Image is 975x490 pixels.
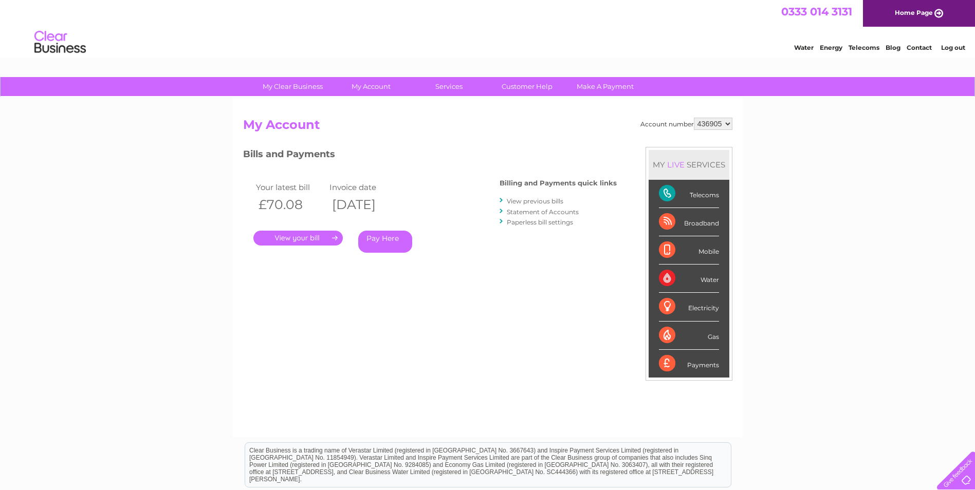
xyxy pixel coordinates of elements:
[820,44,842,51] a: Energy
[941,44,965,51] a: Log out
[507,208,579,216] a: Statement of Accounts
[243,118,732,137] h2: My Account
[907,44,932,51] a: Contact
[659,208,719,236] div: Broadband
[659,236,719,265] div: Mobile
[328,77,413,96] a: My Account
[253,180,327,194] td: Your latest bill
[327,194,401,215] th: [DATE]
[245,6,731,50] div: Clear Business is a trading name of Verastar Limited (registered in [GEOGRAPHIC_DATA] No. 3667643...
[485,77,569,96] a: Customer Help
[659,322,719,350] div: Gas
[507,197,563,205] a: View previous bills
[243,147,617,165] h3: Bills and Payments
[253,231,343,246] a: .
[327,180,401,194] td: Invoice date
[563,77,648,96] a: Make A Payment
[886,44,900,51] a: Blog
[659,180,719,208] div: Telecoms
[250,77,335,96] a: My Clear Business
[794,44,814,51] a: Water
[659,293,719,321] div: Electricity
[781,5,852,18] a: 0333 014 3131
[665,160,687,169] div: LIVE
[34,27,86,58] img: logo.png
[500,179,617,187] h4: Billing and Payments quick links
[659,350,719,378] div: Payments
[649,150,729,179] div: MY SERVICES
[358,231,412,253] a: Pay Here
[253,194,327,215] th: £70.08
[507,218,573,226] a: Paperless bill settings
[849,44,879,51] a: Telecoms
[640,118,732,130] div: Account number
[659,265,719,293] div: Water
[407,77,491,96] a: Services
